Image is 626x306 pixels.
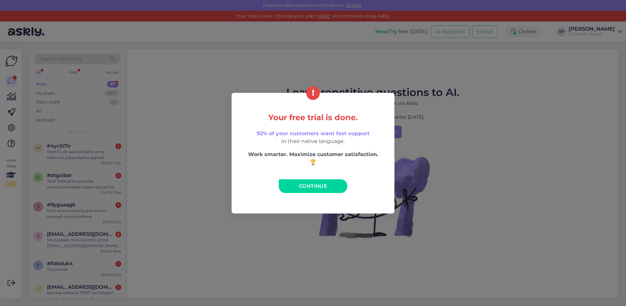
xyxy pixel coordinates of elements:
[246,130,380,145] p: in their native language.
[279,179,347,193] a: Continue
[246,151,380,166] p: Work smarter. Maximize customer satisfaction. 🏆
[257,130,370,137] span: 92% of your customers want fast support
[299,183,327,189] span: Continue
[246,113,380,122] h5: Your free trial is done.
